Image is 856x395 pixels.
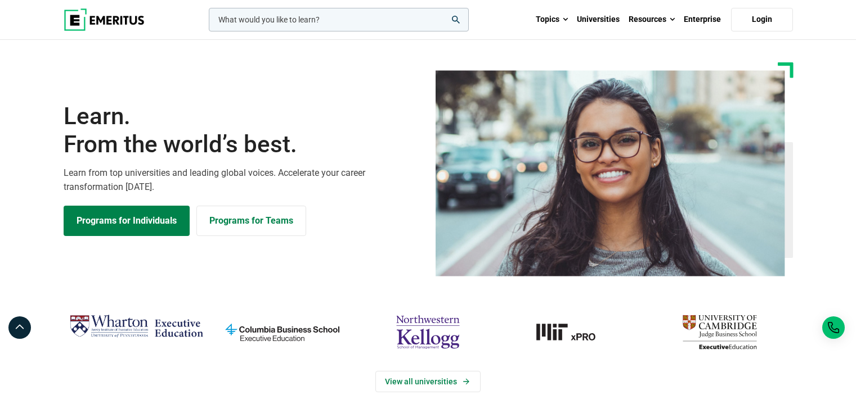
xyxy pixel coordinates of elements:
img: columbia-business-school [215,310,349,354]
h1: Learn. [64,102,422,159]
a: MIT-xPRO [507,310,641,354]
span: From the world’s best. [64,130,422,158]
a: Explore Programs [64,206,190,236]
img: northwestern-kellogg [361,310,495,354]
input: woocommerce-product-search-field-0 [209,8,469,31]
img: MIT xPRO [507,310,641,354]
p: Learn from top universities and leading global voices. Accelerate your career transformation [DATE]. [64,166,422,194]
a: View Universities [375,371,481,392]
img: Learn from the world's best [436,70,785,276]
a: Login [731,8,793,31]
img: Wharton Executive Education [69,310,204,343]
a: Explore for Business [196,206,306,236]
img: cambridge-judge-business-school [652,310,787,354]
